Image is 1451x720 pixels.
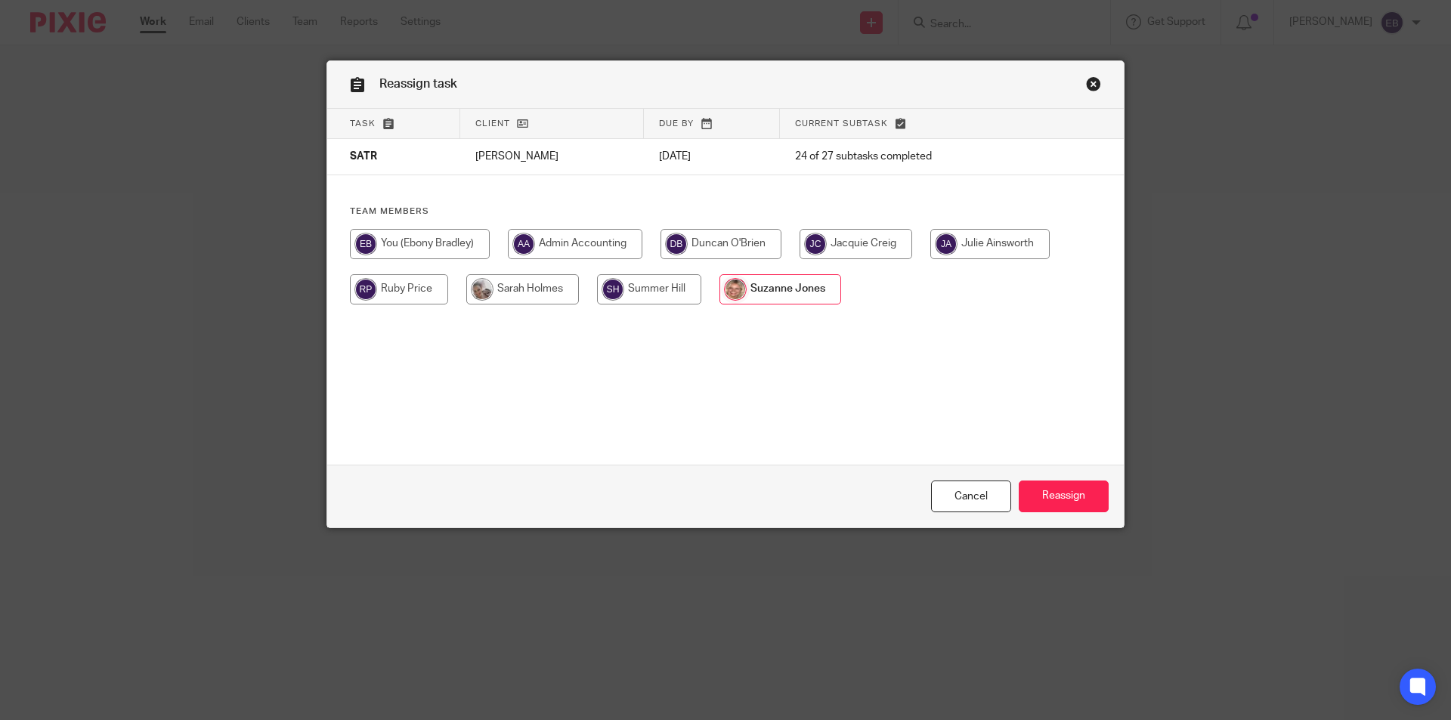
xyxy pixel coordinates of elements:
[350,152,377,162] span: SATR
[780,139,1050,175] td: 24 of 27 subtasks completed
[931,481,1011,513] a: Close this dialog window
[350,119,376,128] span: Task
[659,119,694,128] span: Due by
[350,205,1101,218] h4: Team members
[1086,76,1101,97] a: Close this dialog window
[659,149,765,164] p: [DATE]
[475,119,510,128] span: Client
[795,119,888,128] span: Current subtask
[475,149,629,164] p: [PERSON_NAME]
[1019,481,1109,513] input: Reassign
[379,78,457,90] span: Reassign task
